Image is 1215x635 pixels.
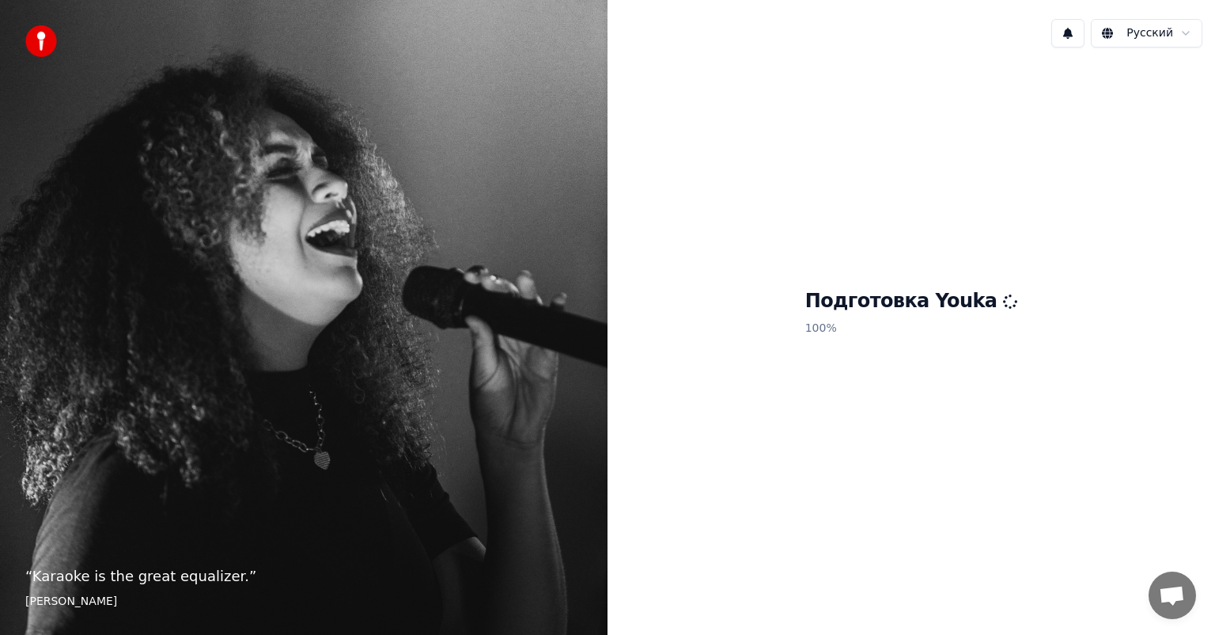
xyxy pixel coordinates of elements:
footer: [PERSON_NAME] [25,594,582,610]
h1: Подготовка Youka [805,289,1018,314]
a: Открытый чат [1149,572,1196,619]
p: “ Karaoke is the great equalizer. ” [25,565,582,587]
img: youka [25,25,57,57]
p: 100 % [805,314,1018,343]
